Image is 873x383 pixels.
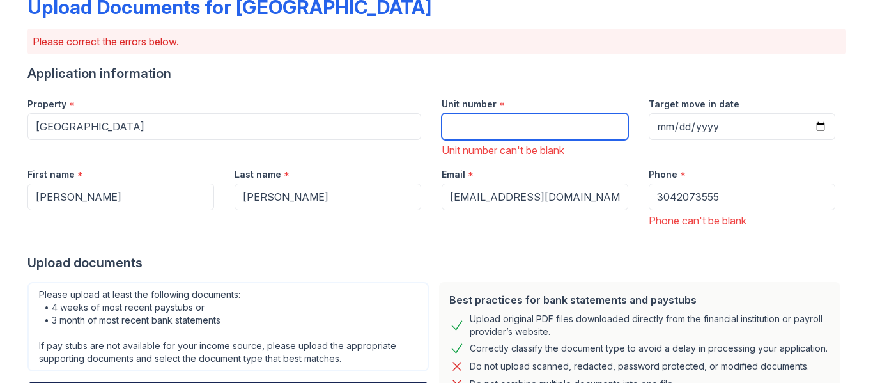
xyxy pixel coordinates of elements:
div: Do not upload scanned, redacted, password protected, or modified documents. [470,359,809,374]
div: Application information [27,65,846,82]
label: Phone [649,168,677,181]
label: First name [27,168,75,181]
div: Best practices for bank statements and paystubs [449,292,830,308]
label: Last name [235,168,281,181]
label: Email [442,168,465,181]
div: Correctly classify the document type to avoid a delay in processing your application. [470,341,828,356]
div: Upload documents [27,254,846,272]
div: Upload original PDF files downloaded directly from the financial institution or payroll provider’... [470,313,830,338]
label: Unit number [442,98,497,111]
div: Unit number can't be blank [442,143,628,158]
div: Please upload at least the following documents: • 4 weeks of most recent paystubs or • 3 month of... [27,282,429,371]
p: Please correct the errors below. [33,34,840,49]
label: Property [27,98,66,111]
label: Target move in date [649,98,739,111]
div: Phone can't be blank [649,213,835,228]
